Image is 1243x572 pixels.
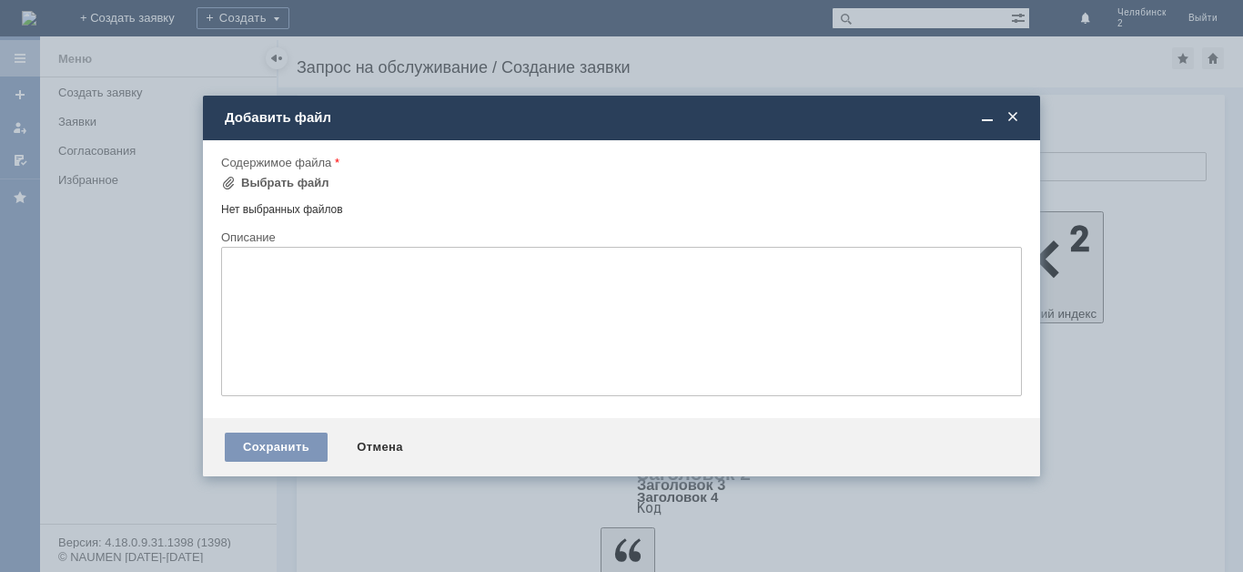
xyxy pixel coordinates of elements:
[978,109,996,126] span: Свернуть (Ctrl + M)
[241,176,329,190] div: Выбрать файл
[225,109,1022,126] div: Добавить файл
[1004,109,1022,126] span: Закрыть
[221,157,1018,169] div: Содержимое файла
[221,231,1018,243] div: Описание
[221,196,1022,217] div: Нет выбранных файлов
